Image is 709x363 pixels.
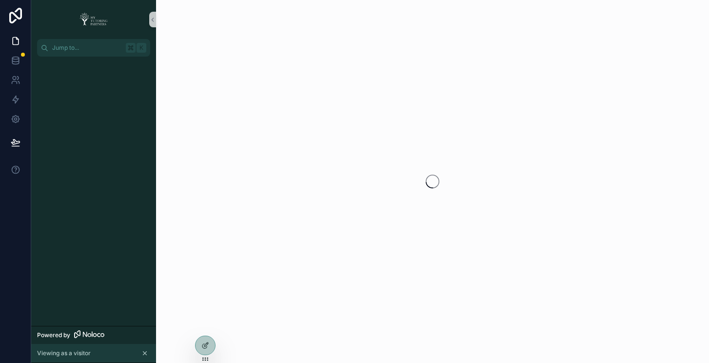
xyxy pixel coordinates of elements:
span: Jump to... [52,44,122,52]
img: App logo [77,12,111,27]
button: Jump to...K [37,39,150,57]
a: Powered by [31,326,156,344]
span: Viewing as a visitor [37,349,91,357]
span: Powered by [37,331,70,339]
div: scrollable content [31,57,156,74]
span: K [138,44,145,52]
